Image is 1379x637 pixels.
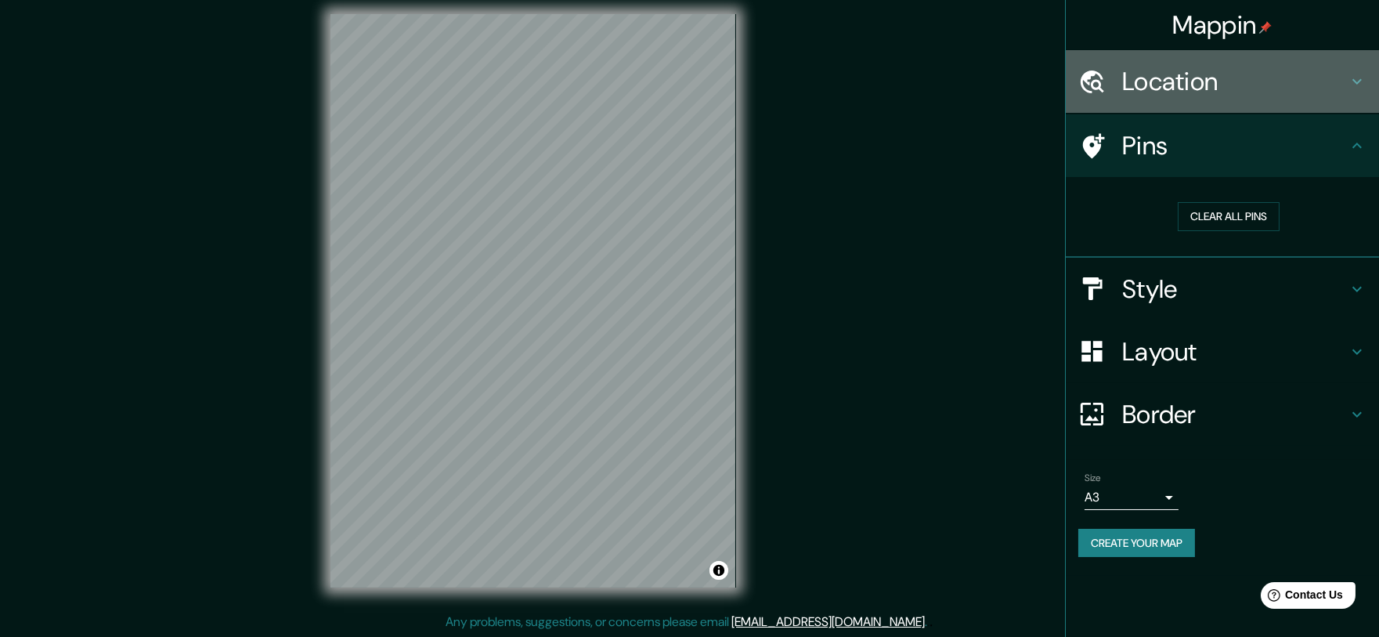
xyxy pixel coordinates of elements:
[732,613,926,630] a: [EMAIL_ADDRESS][DOMAIN_NAME]
[1066,50,1379,113] div: Location
[1066,258,1379,320] div: Style
[1122,273,1348,305] h4: Style
[1066,320,1379,383] div: Layout
[1066,114,1379,177] div: Pins
[709,561,728,580] button: Toggle attribution
[928,613,930,632] div: .
[1122,399,1348,430] h4: Border
[1122,130,1348,161] h4: Pins
[330,14,736,588] canvas: Map
[1178,202,1280,231] button: Clear all pins
[1259,21,1272,34] img: pin-icon.png
[1078,529,1195,558] button: Create your map
[1122,336,1348,367] h4: Layout
[1122,66,1348,97] h4: Location
[1066,383,1379,446] div: Border
[1240,576,1362,620] iframe: Help widget launcher
[1173,9,1273,41] h4: Mappin
[1085,485,1179,510] div: A3
[930,613,933,632] div: .
[446,613,928,632] p: Any problems, suggestions, or concerns please email .
[1085,471,1101,484] label: Size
